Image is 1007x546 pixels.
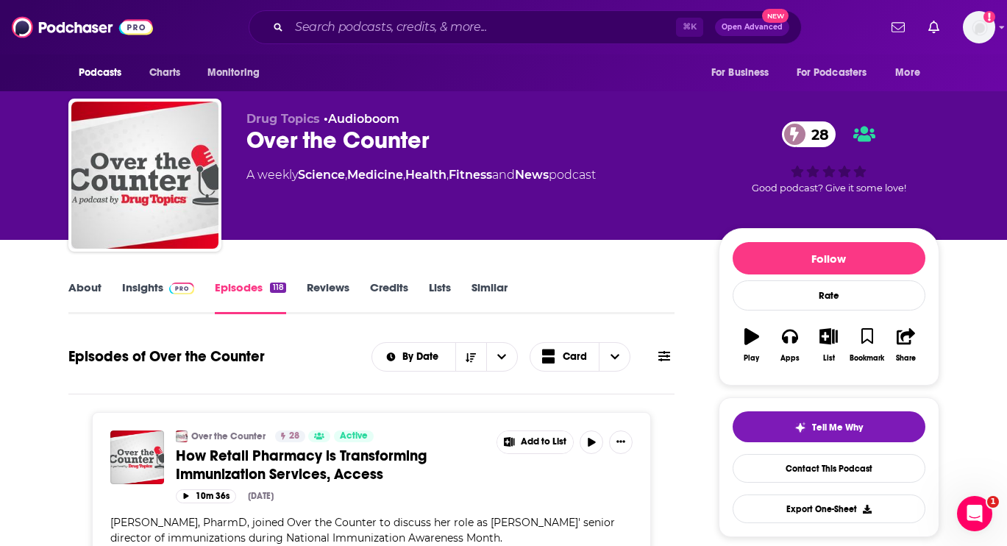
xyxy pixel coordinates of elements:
[896,354,916,363] div: Share
[191,430,266,442] a: Over the Counter
[307,280,349,314] a: Reviews
[79,63,122,83] span: Podcasts
[68,59,141,87] button: open menu
[733,319,771,372] button: Play
[733,454,925,483] a: Contact This Podcast
[298,168,345,182] a: Science
[334,430,374,442] a: Active
[249,10,802,44] div: Search podcasts, credits, & more...
[176,447,427,483] span: How Retail Pharmacy is Transforming Immunization Services, Access
[733,242,925,274] button: Follow
[176,430,188,442] img: Over the Counter
[446,168,449,182] span: ,
[521,436,566,447] span: Add to List
[140,59,190,87] a: Charts
[812,422,863,433] span: Tell Me Why
[715,18,789,36] button: Open AdvancedNew
[771,319,809,372] button: Apps
[752,182,906,194] span: Good podcast? Give it some love!
[563,352,587,362] span: Card
[149,63,181,83] span: Charts
[701,59,788,87] button: open menu
[176,489,236,503] button: 10m 36s
[797,121,836,147] span: 28
[711,63,769,83] span: For Business
[497,431,574,453] button: Show More Button
[169,283,195,294] img: Podchaser Pro
[809,319,847,372] button: List
[455,343,486,371] button: Sort Direction
[71,102,218,249] img: Over the Counter
[957,496,992,531] iframe: Intercom live chat
[797,63,867,83] span: For Podcasters
[345,168,347,182] span: ,
[403,168,405,182] span: ,
[370,280,408,314] a: Credits
[402,352,444,362] span: By Date
[68,280,102,314] a: About
[722,24,783,31] span: Open Advanced
[733,411,925,442] button: tell me why sparkleTell Me Why
[983,11,995,23] svg: Add a profile image
[922,15,945,40] a: Show notifications dropdown
[215,280,285,314] a: Episodes118
[762,9,789,23] span: New
[823,354,835,363] div: List
[248,491,274,501] div: [DATE]
[176,447,486,483] a: How Retail Pharmacy is Transforming Immunization Services, Access
[405,168,446,182] a: Health
[347,168,403,182] a: Medicine
[275,430,305,442] a: 28
[197,59,279,87] button: open menu
[246,112,320,126] span: Drug Topics
[794,422,806,433] img: tell me why sparkle
[744,354,759,363] div: Play
[472,280,508,314] a: Similar
[246,166,596,184] div: A weekly podcast
[328,112,399,126] a: Audioboom
[733,280,925,311] div: Rate
[492,168,515,182] span: and
[289,15,676,39] input: Search podcasts, credits, & more...
[733,494,925,523] button: Export One-Sheet
[886,15,911,40] a: Show notifications dropdown
[886,319,925,372] button: Share
[486,343,517,371] button: open menu
[372,352,455,362] button: open menu
[987,496,999,508] span: 1
[324,112,399,126] span: •
[207,63,260,83] span: Monitoring
[530,342,631,372] button: Choose View
[449,168,492,182] a: Fitness
[110,516,615,545] span: [PERSON_NAME], PharmD, joined Over the Counter to discuss her role as [PERSON_NAME]' senior direc...
[719,112,939,203] div: 28Good podcast? Give it some love!
[676,18,703,37] span: ⌘ K
[122,280,195,314] a: InsightsPodchaser Pro
[371,342,518,372] h2: Choose List sort
[515,168,549,182] a: News
[885,59,939,87] button: open menu
[963,11,995,43] img: User Profile
[609,430,633,454] button: Show More Button
[787,59,889,87] button: open menu
[12,13,153,41] img: Podchaser - Follow, Share and Rate Podcasts
[270,283,285,293] div: 118
[848,319,886,372] button: Bookmark
[289,429,299,444] span: 28
[340,429,368,444] span: Active
[963,11,995,43] button: Show profile menu
[780,354,800,363] div: Apps
[850,354,884,363] div: Bookmark
[68,347,265,366] h1: Episodes of Over the Counter
[429,280,451,314] a: Lists
[895,63,920,83] span: More
[963,11,995,43] span: Logged in as systemsteam
[782,121,836,147] a: 28
[110,430,164,484] img: How Retail Pharmacy is Transforming Immunization Services, Access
